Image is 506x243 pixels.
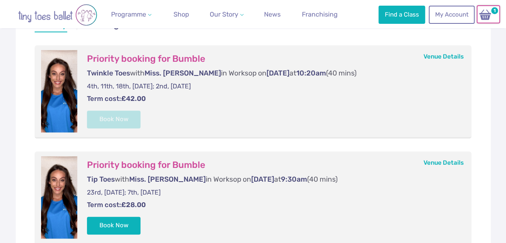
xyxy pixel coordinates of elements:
span: Twinkle Toes [87,69,130,77]
a: Find a Class [378,6,425,23]
p: 23rd, [DATE]; 7th, [DATE] [87,188,456,197]
img: tiny toes ballet [9,4,106,26]
a: News [261,6,284,23]
span: 1 [490,6,499,15]
span: Tip Toes [87,175,115,183]
span: [DATE] [251,175,274,183]
span: Miss. [PERSON_NAME] [129,175,206,183]
a: Shop [170,6,192,23]
span: Shop [173,10,189,18]
span: Our Story [210,10,238,18]
p: Term cost: [87,94,456,104]
p: Term cost: [87,200,456,210]
span: [DATE] [266,69,289,77]
strong: £28.00 [121,201,146,209]
span: Franchising [302,10,338,18]
h3: Priority booking for Bumble [87,53,456,65]
h3: Priority booking for Bumble [87,159,456,171]
span: 10:20am [296,69,326,77]
button: Book Now [87,111,141,128]
strong: £42.00 [121,94,146,103]
button: Book Now [87,217,141,235]
a: My Account [429,6,475,23]
a: Programme [108,6,155,23]
p: with in Worksop on at (40 mins) [87,174,456,184]
p: 4th, 11th, 18th, [DATE]; 2nd, [DATE] [87,82,456,91]
span: News [264,10,281,18]
span: Programme [111,10,146,18]
a: Franchising [299,6,341,23]
a: Venue Details [423,159,464,166]
a: 1 [477,5,500,23]
a: Our Story [207,6,247,23]
a: Venue Details [423,53,464,60]
span: 9:30am [281,175,307,183]
span: Miss. [PERSON_NAME] [145,69,221,77]
p: with in Worksop on at (40 mins) [87,68,456,78]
